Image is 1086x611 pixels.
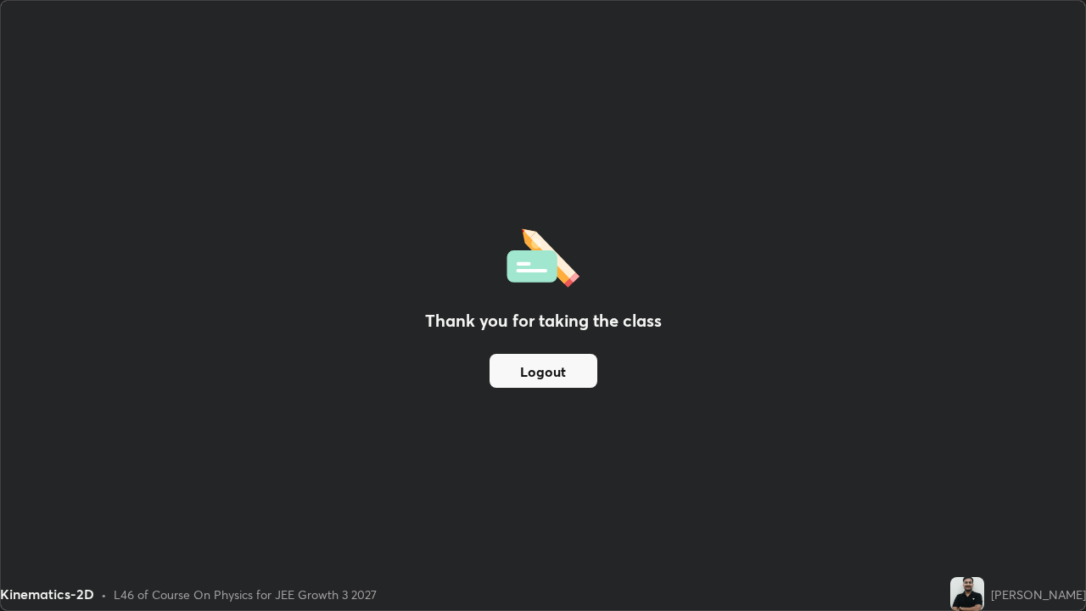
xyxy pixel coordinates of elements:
[425,308,662,334] h2: Thank you for taking the class
[101,586,107,603] div: •
[114,586,377,603] div: L46 of Course On Physics for JEE Growth 3 2027
[991,586,1086,603] div: [PERSON_NAME]
[507,223,579,288] img: offlineFeedback.1438e8b3.svg
[490,354,597,388] button: Logout
[950,577,984,611] img: afe22e03c4c2466bab4a7a088f75780d.jpg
